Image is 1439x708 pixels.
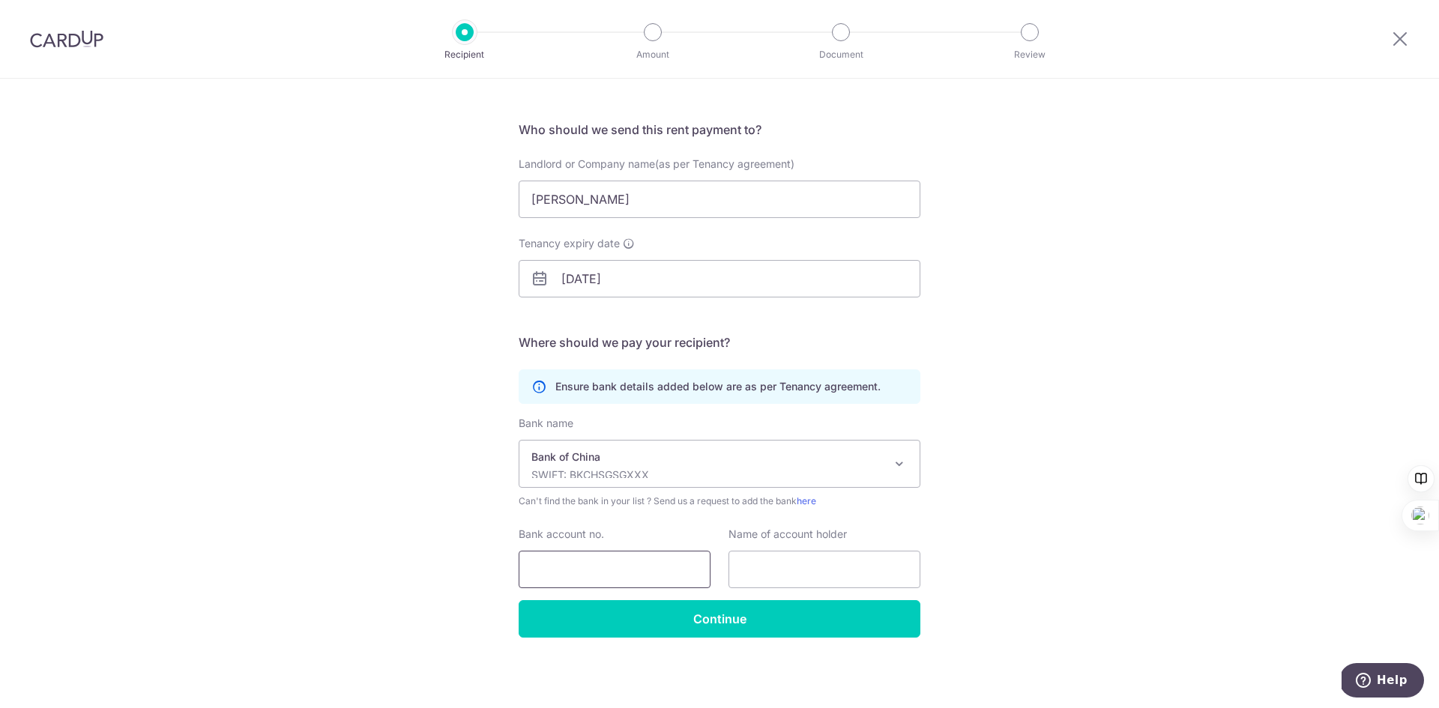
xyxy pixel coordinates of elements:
span: Landlord or Company name(as per Tenancy agreement) [519,157,794,170]
label: Bank account no. [519,527,604,542]
span: Bank of China [519,440,920,488]
h5: Where should we pay your recipient? [519,333,920,351]
p: Ensure bank details added below are as per Tenancy agreement. [555,379,881,394]
a: here [797,495,816,506]
p: Bank of China [531,450,884,465]
input: DD/MM/YYYY [519,260,920,297]
label: Bank name [519,416,573,431]
p: Review [974,47,1085,62]
iframe: Opens a widget where you can find more information [1342,663,1424,701]
label: Name of account holder [728,527,847,542]
p: SWIFT: BKCHSGSGXXX [531,468,884,482]
input: Continue [519,600,920,638]
span: Can't find the bank in your list ? Send us a request to add the bank [519,494,920,509]
p: Amount [597,47,708,62]
p: Recipient [409,47,520,62]
span: Bank of China [519,441,920,487]
h5: Who should we send this rent payment to? [519,121,920,139]
span: Tenancy expiry date [519,236,620,251]
img: CardUp [30,30,103,48]
p: Document [785,47,896,62]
